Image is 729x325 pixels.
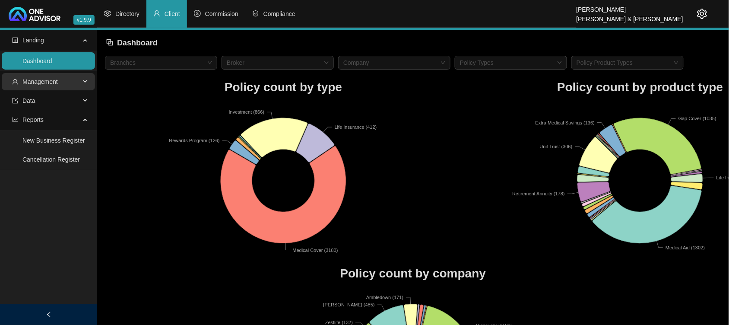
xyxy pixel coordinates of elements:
span: setting [104,10,111,17]
span: Client [165,10,180,17]
text: Extra Medical Savings (136) [536,120,595,125]
span: dollar [194,10,201,17]
text: Gap Cover (1035) [678,116,716,121]
h1: Policy count by company [105,264,721,283]
span: Dashboard [117,38,158,47]
span: import [12,98,18,104]
text: Life Insurance (412) [335,124,377,130]
a: New Business Register [22,137,85,144]
a: Cancellation Register [22,156,80,163]
span: block [106,38,114,46]
text: Unit Trust (306) [540,144,573,149]
span: user [12,79,18,85]
a: Dashboard [22,57,52,64]
text: Retirement Annuity (178) [513,191,565,196]
h1: Policy count by type [105,78,462,97]
text: Medical Cover (3180) [293,247,338,252]
span: Landing [22,37,44,44]
text: Ambledown (171) [366,295,403,300]
img: 2df55531c6924b55f21c4cf5d4484680-logo-light.svg [9,7,60,21]
span: safety [252,10,259,17]
span: profile [12,37,18,43]
span: setting [697,9,707,19]
span: v1.9.9 [73,15,95,25]
span: Compliance [263,10,295,17]
span: Commission [205,10,238,17]
span: line-chart [12,117,18,123]
div: [PERSON_NAME] & [PERSON_NAME] [577,12,683,21]
span: Reports [22,116,44,123]
text: Rewards Program (126) [169,137,219,143]
span: Directory [115,10,139,17]
span: Management [22,78,58,85]
span: Data [22,97,35,104]
span: left [46,312,52,318]
text: Investment (866) [229,109,265,115]
text: [PERSON_NAME] (485) [323,302,375,307]
span: user [153,10,160,17]
div: [PERSON_NAME] [577,2,683,12]
text: Zestlife (132) [325,320,353,325]
text: Medical Aid (1302) [666,245,705,250]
